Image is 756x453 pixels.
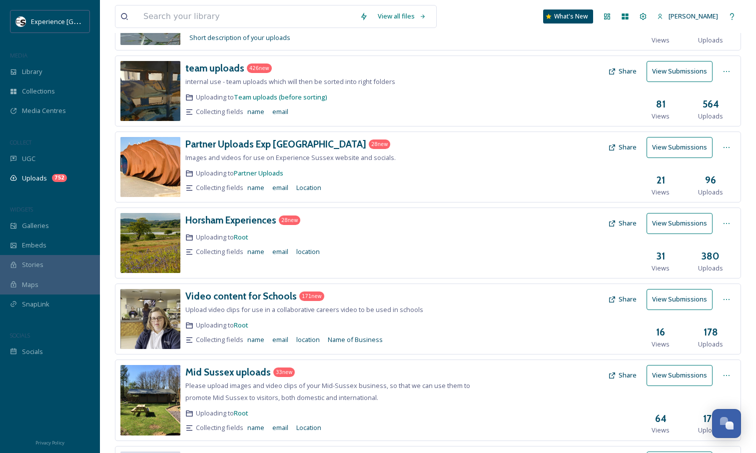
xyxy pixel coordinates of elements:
span: Uploads [698,425,723,435]
span: COLLECT [10,138,31,146]
div: 33 new [273,367,295,377]
span: Uploads [698,263,723,273]
span: email [272,107,288,116]
a: Partner Uploads Exp [GEOGRAPHIC_DATA] [185,137,366,151]
span: Experience [GEOGRAPHIC_DATA] [31,16,130,26]
div: 426 new [247,63,272,73]
span: name [247,335,264,344]
a: Partner Uploads [234,168,283,177]
span: [PERSON_NAME] [669,11,718,20]
h3: team uploads [185,62,244,74]
span: SOCIALS [10,331,30,339]
img: fc169f23-0d26-49b4-8d81-3d255ea2dcd5.jpg [120,289,180,349]
a: Team uploads (before sorting) [234,92,327,101]
span: Collecting fields [196,247,243,256]
h3: 380 [702,249,720,263]
span: Embeds [22,240,46,250]
h3: 178 [704,325,718,339]
span: UGC [22,154,35,163]
span: Views [652,35,670,45]
h3: 31 [657,249,665,263]
h3: 16 [656,325,665,339]
span: Upload video clips for use in a collaborative careers video to be used in schools [185,305,423,314]
span: Short description of your uploads [189,33,290,42]
span: Uploads [698,35,723,45]
button: Share [603,61,642,81]
h3: 170 [703,411,719,426]
button: View Submissions [647,213,713,233]
span: Uploading to [196,408,248,418]
span: Uploads [22,173,47,183]
span: Collecting fields [196,423,243,432]
span: Views [652,187,670,197]
span: Maps [22,280,38,289]
span: Collecting fields [196,183,243,192]
span: MEDIA [10,51,27,59]
img: WSCC%20ES%20Socials%20Icon%20-%20Secondary%20-%20Black.jpg [16,16,26,26]
span: Views [652,111,670,121]
span: Location [296,423,321,432]
a: Mid Sussex uploads [185,365,271,379]
a: View Submissions [647,289,718,309]
span: Stories [22,260,43,269]
h3: Mid Sussex uploads [185,366,271,378]
button: Share [603,365,642,385]
a: team uploads [185,61,244,75]
a: View Submissions [647,137,718,157]
div: 28 new [369,139,390,149]
span: Socials [22,347,43,356]
button: View Submissions [647,137,713,157]
span: Views [652,263,670,273]
a: View Submissions [647,61,718,81]
span: Uploads [698,339,723,349]
span: Galleries [22,221,49,230]
a: Video content for Schools [185,289,297,303]
span: Uploads [698,187,723,197]
div: 752 [52,174,67,182]
span: name [247,107,264,116]
span: location [296,335,320,344]
button: Share [603,213,642,233]
button: View Submissions [647,365,713,385]
a: View Submissions [647,365,718,385]
span: email [272,183,288,192]
h3: 564 [703,97,719,111]
span: Collecting fields [196,107,243,116]
a: View Submissions [647,213,718,233]
a: Privacy Policy [35,436,64,448]
span: name [247,183,264,192]
a: Horsham Experiences [185,213,276,227]
img: f4437a50-e0ab-422f-8aac-8b6db937eba1.jpg [120,365,180,435]
button: Open Chat [712,409,741,438]
span: Please upload images and video clips of your Mid-Sussex business, so that we can use them to prom... [185,381,470,402]
a: [PERSON_NAME] [652,6,723,26]
a: Root [234,408,248,417]
span: Uploading to [196,168,283,178]
h3: 81 [656,97,666,111]
span: email [272,335,288,344]
div: 28 new [279,215,300,225]
span: internal use - team uploads which will then be sorted into right folders [185,77,395,86]
h3: Video content for Schools [185,290,297,302]
button: Share [603,289,642,309]
span: email [272,247,288,256]
span: Name of Business [328,335,383,344]
span: Media Centres [22,106,66,115]
img: e73d093c-0a51-4230-b27a-e4dd8c2c8d6a.jpg [120,137,180,197]
h3: 96 [705,173,716,187]
span: name [247,247,264,256]
h3: 21 [657,173,665,187]
button: View Submissions [647,289,713,309]
span: Images and videos for use on Experience Sussex website and socials. [185,153,396,162]
h3: 64 [655,411,667,426]
a: Root [234,320,248,329]
div: View all files [373,6,431,26]
span: Location [296,183,321,192]
button: Share [603,137,642,157]
img: 915411c4-c596-48a4-8f82-2814f59fea12.jpg [120,213,180,273]
span: Uploading to [196,232,248,242]
span: Uploading to [196,320,248,330]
